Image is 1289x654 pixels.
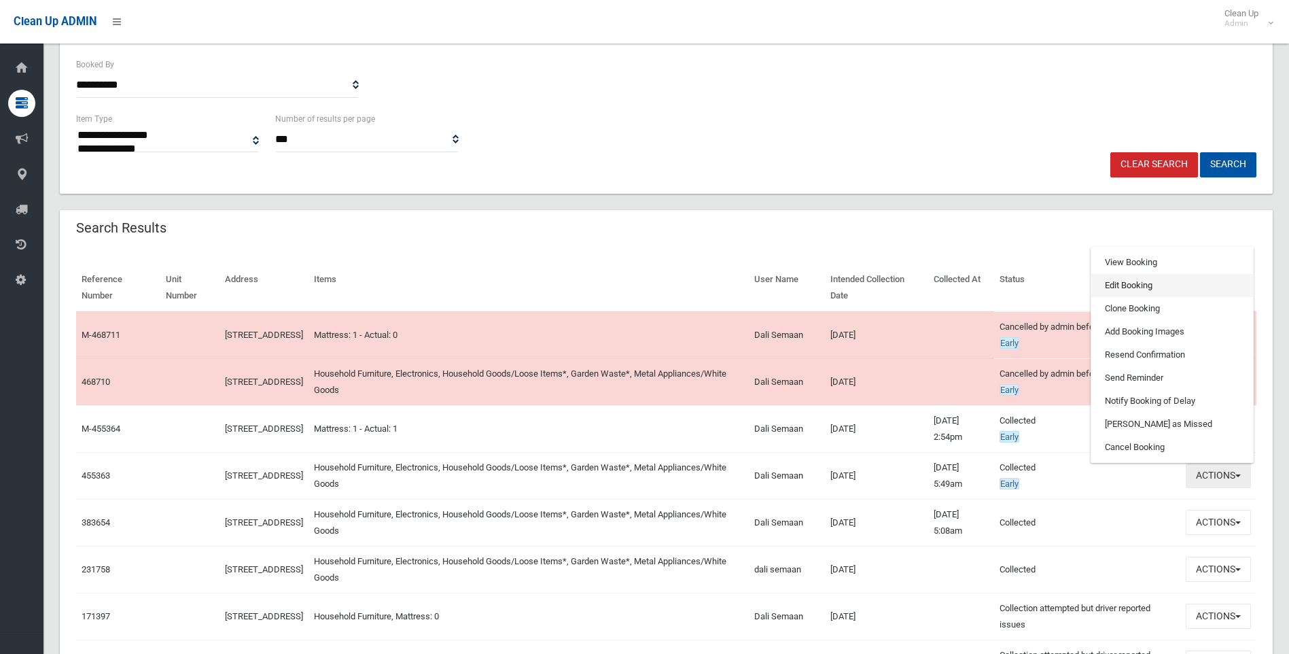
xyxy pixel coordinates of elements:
[1200,152,1256,177] button: Search
[225,377,303,387] a: [STREET_ADDRESS]
[994,264,1180,311] th: Status
[749,358,825,405] td: Dali Semaan
[308,311,749,359] td: Mattress: 1 - Actual: 0
[1186,604,1251,629] button: Actions
[1186,463,1251,488] button: Actions
[1091,320,1253,343] a: Add Booking Images
[1110,152,1198,177] a: Clear Search
[1091,413,1253,436] a: [PERSON_NAME] as Missed
[994,452,1180,499] td: Collected
[1091,436,1253,459] a: Cancel Booking
[308,358,749,405] td: Household Furniture, Electronics, Household Goods/Loose Items*, Garden Waste*, Metal Appliances/W...
[749,499,825,546] td: Dali Semaan
[82,377,110,387] a: 468710
[1091,390,1253,413] a: Notify Booking of Delay
[825,452,928,499] td: [DATE]
[994,358,1180,405] td: Cancelled by admin before cutoff
[275,111,375,126] label: Number of results per page
[1218,8,1272,29] span: Clean Up
[994,546,1180,593] td: Collected
[825,264,928,311] th: Intended Collection Date
[1186,557,1251,582] button: Actions
[308,499,749,546] td: Household Furniture, Electronics, Household Goods/Loose Items*, Garden Waste*, Metal Appliances/W...
[928,264,994,311] th: Collected At
[225,517,303,528] a: [STREET_ADDRESS]
[225,470,303,481] a: [STREET_ADDRESS]
[1000,478,1019,489] span: Early
[225,564,303,574] a: [STREET_ADDRESS]
[825,405,928,452] td: [DATE]
[82,330,120,340] a: M-468711
[928,452,994,499] td: [DATE] 5:49am
[994,311,1180,359] td: Cancelled by admin before cutoff
[76,57,114,72] label: Booked By
[749,546,825,593] td: dali semaan
[225,330,303,340] a: [STREET_ADDRESS]
[749,452,825,499] td: Dali Semaan
[994,405,1180,452] td: Collected
[749,264,825,311] th: User Name
[1091,251,1253,274] a: View Booking
[160,264,219,311] th: Unit Number
[82,564,110,574] a: 231758
[825,593,928,640] td: [DATE]
[76,264,160,311] th: Reference Number
[308,405,749,452] td: Mattress: 1 - Actual: 1
[928,405,994,452] td: [DATE] 2:54pm
[219,264,308,311] th: Address
[994,593,1180,640] td: Collection attempted but driver reported issues
[225,424,303,434] a: [STREET_ADDRESS]
[749,405,825,452] td: Dali Semaan
[825,358,928,405] td: [DATE]
[76,111,112,126] label: Item Type
[82,424,120,434] a: M-455364
[308,264,749,311] th: Items
[60,215,183,241] header: Search Results
[825,499,928,546] td: [DATE]
[1091,343,1253,366] a: Resend Confirmation
[308,452,749,499] td: Household Furniture, Electronics, Household Goods/Loose Items*, Garden Waste*, Metal Appliances/W...
[1000,384,1019,396] span: Early
[994,499,1180,546] td: Collected
[1091,274,1253,297] a: Edit Booking
[82,517,110,528] a: 383654
[1000,431,1019,443] span: Early
[1186,510,1251,535] button: Actions
[308,593,749,640] td: Household Furniture, Mattress: 0
[928,499,994,546] td: [DATE] 5:08am
[1091,297,1253,320] a: Clone Booking
[82,470,110,481] a: 455363
[14,15,96,28] span: Clean Up ADMIN
[82,611,110,621] a: 171397
[308,546,749,593] td: Household Furniture, Electronics, Household Goods/Loose Items*, Garden Waste*, Metal Appliances/W...
[749,593,825,640] td: Dali Semaan
[1091,366,1253,390] a: Send Reminder
[225,611,303,621] a: [STREET_ADDRESS]
[749,311,825,359] td: Dali Semaan
[825,546,928,593] td: [DATE]
[1224,18,1258,29] small: Admin
[1000,337,1019,349] span: Early
[825,311,928,359] td: [DATE]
